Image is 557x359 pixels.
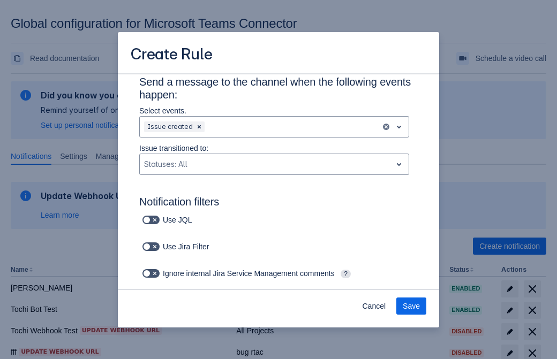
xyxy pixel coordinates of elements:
[195,123,204,131] span: Clear
[139,105,409,116] p: Select events.
[393,120,405,133] span: open
[396,297,426,315] button: Save
[139,266,396,281] div: Ignore internal Jira Service Management comments
[144,121,194,132] div: Issue created
[393,158,405,171] span: open
[362,297,386,315] span: Cancel
[341,270,351,278] span: ?
[118,73,439,290] div: Scrollable content
[403,297,420,315] span: Save
[139,195,418,212] h3: Notification filters
[139,212,210,227] div: Use JQL
[194,121,205,132] div: Remove Issue created
[139,143,409,154] p: Issue transitioned to:
[139,239,223,254] div: Use Jira Filter
[131,45,213,66] h3: Create Rule
[356,297,392,315] button: Cancel
[382,123,390,131] button: clear
[139,75,418,105] h3: Send a message to the channel when the following events happen:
